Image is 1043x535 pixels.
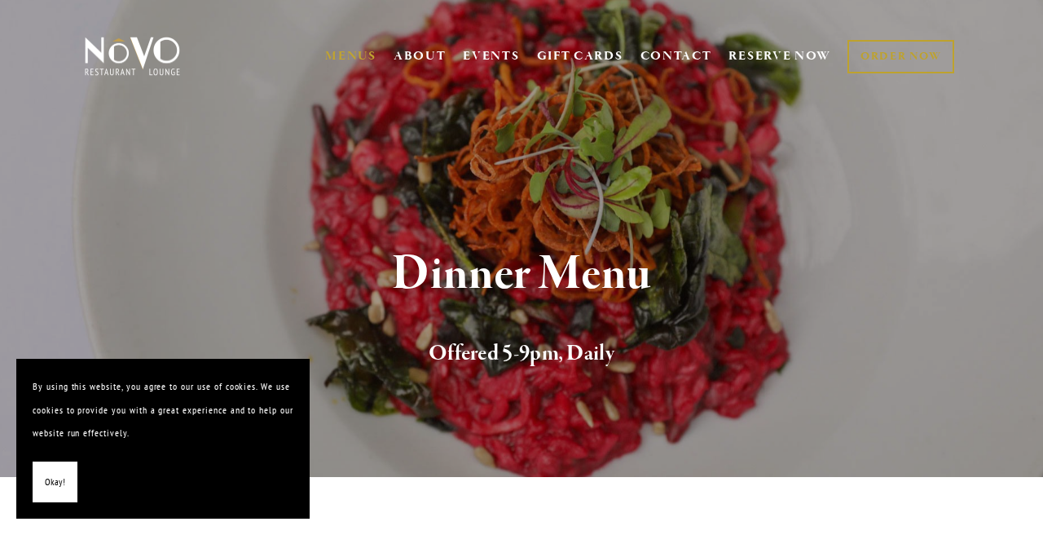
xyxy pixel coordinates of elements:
[108,248,935,301] h1: Dinner Menu
[537,41,623,72] a: GIFT CARDS
[728,41,831,72] a: RESERVE NOW
[640,41,712,72] a: CONTACT
[33,375,293,445] p: By using this website, you agree to our use of cookies. We use cookies to provide you with a grea...
[394,48,447,64] a: ABOUT
[463,48,519,64] a: EVENTS
[45,471,65,494] span: Okay!
[325,48,376,64] a: MENUS
[81,36,183,77] img: Novo Restaurant &amp; Lounge
[16,359,310,519] section: Cookie banner
[108,337,935,371] h2: Offered 5-9pm, Daily
[847,40,954,73] a: ORDER NOW
[33,462,77,503] button: Okay!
